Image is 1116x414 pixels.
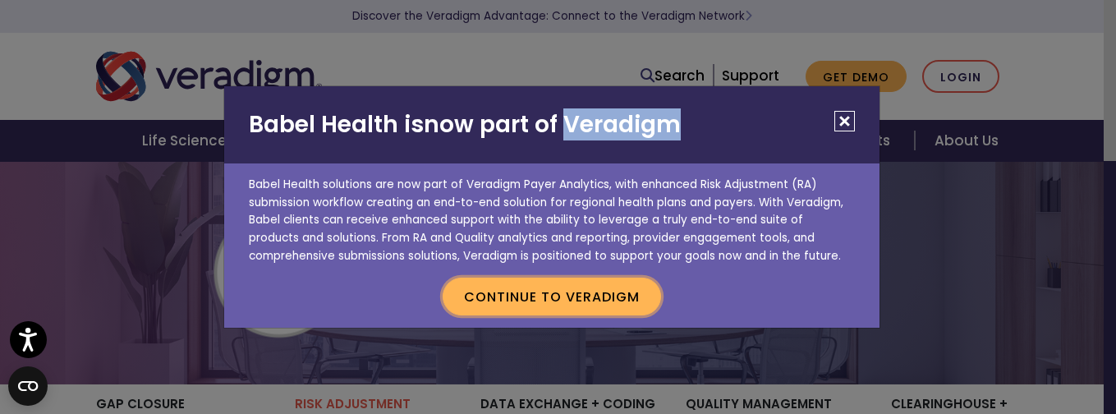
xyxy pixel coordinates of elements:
[8,366,48,406] button: Open CMP widget
[834,111,855,131] button: Close
[224,163,879,265] p: Babel Health solutions are now part of Veradigm Payer Analytics, with enhanced Risk Adjustment (R...
[801,296,1096,394] iframe: Drift Chat Widget
[443,278,661,315] button: Continue to Veradigm
[224,86,879,163] h2: Babel Health is now part of Veradigm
